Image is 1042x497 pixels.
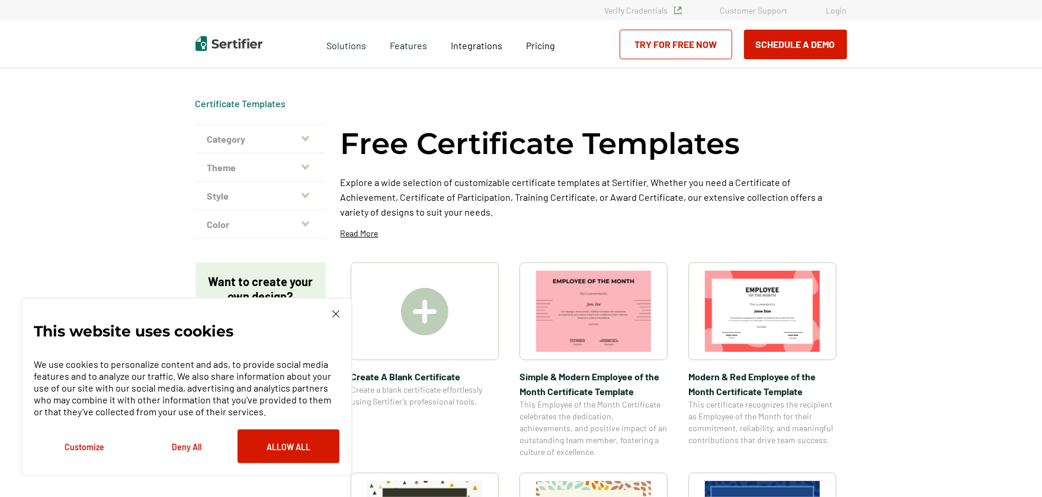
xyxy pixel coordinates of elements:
img: Simple & Modern Employee of the Month Certificate Template [536,271,651,352]
a: Try for Free Now [620,30,732,59]
span: Create a blank certificate effortlessly using Sertifier’s professional tools. [351,384,499,408]
span: This certificate recognizes the recipient as Employee of the Month for their commitment, reliabil... [688,399,836,446]
span: Pricing [526,40,555,51]
img: Verified [674,7,682,14]
span: This Employee of the Month Certificate celebrates the dedication, achievements, and positive impa... [520,399,668,458]
a: Simple & Modern Employee of the Month Certificate TemplateSimple & Modern Employee of the Month C... [520,262,668,458]
span: Certificate Templates [195,98,286,110]
button: Style [195,182,326,210]
span: Solutions [326,37,366,52]
img: Create A Blank Certificate [401,288,448,335]
a: Certificate Templates [195,98,286,109]
p: This website uses cookies [34,325,233,337]
h1: Free Certificate Templates [341,124,740,163]
span: Create A Blank Certificate [351,369,499,384]
button: Customize [34,429,136,463]
p: Explore a wide selection of customizable certificate templates at Sertifier. Whether you need a C... [341,175,847,219]
span: Integrations [451,40,502,51]
button: Color [195,210,326,239]
a: Pricing [526,37,555,52]
button: Allow All [238,429,339,463]
a: Integrations [451,37,502,52]
span: Features [390,37,427,52]
a: Customer Support [720,5,788,15]
a: Modern & Red Employee of the Month Certificate TemplateModern & Red Employee of the Month Certifi... [688,262,836,458]
p: We use cookies to personalize content and ads, to provide social media features and to analyze ou... [34,358,339,418]
div: Breadcrumb [195,98,286,110]
span: Modern & Red Employee of the Month Certificate Template [688,369,836,399]
img: Modern & Red Employee of the Month Certificate Template [705,271,820,352]
span: Simple & Modern Employee of the Month Certificate Template [520,369,668,399]
a: Verify Credentials [605,5,682,15]
img: Sertifier | Digital Credentialing Platform [195,36,262,51]
p: Want to create your own design? [207,274,314,304]
p: Read More [341,227,379,239]
a: Login [826,5,847,15]
button: Theme [195,153,326,182]
button: Category [195,125,326,153]
button: Schedule a Demo [744,30,847,59]
button: Deny All [136,429,238,463]
img: Cookie Popup Close [332,310,339,318]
